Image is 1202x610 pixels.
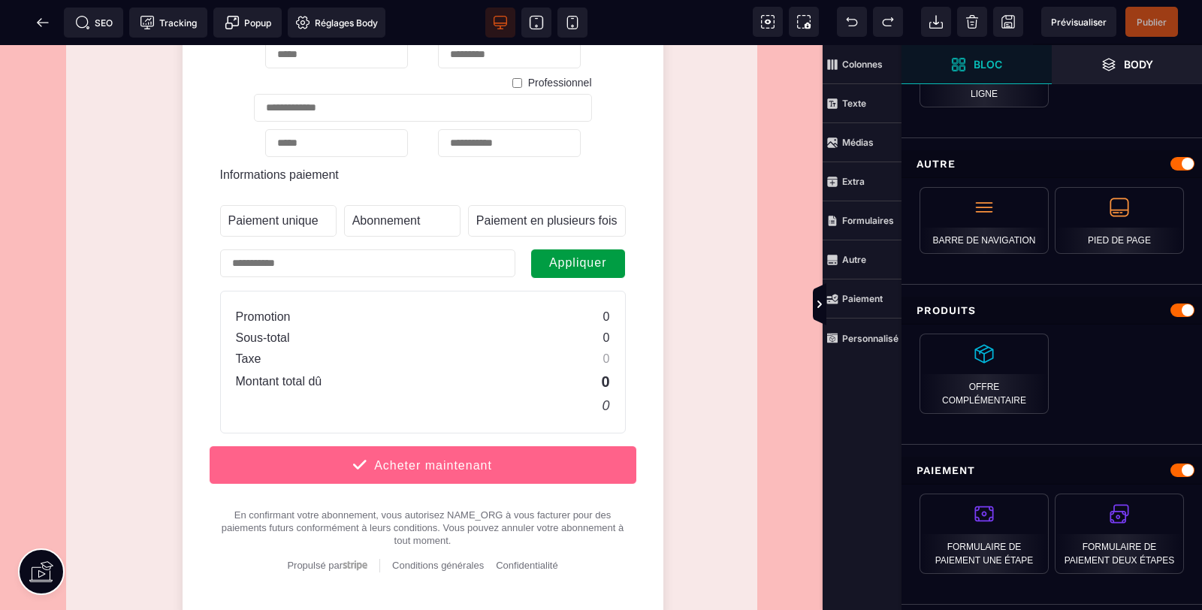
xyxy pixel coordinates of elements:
text: Abonnement [352,169,421,183]
strong: Bloc [974,59,1002,70]
span: Propulsé par [287,515,343,526]
strong: Autre [842,254,866,265]
div: Offre complémentaire [920,334,1049,414]
a: Confidentialité [496,515,557,526]
text: 0 [603,265,610,279]
span: Retour [28,8,58,38]
strong: Body [1124,59,1153,70]
strong: Extra [842,176,865,187]
span: Capture d'écran [789,7,819,37]
div: Autre [901,150,1202,178]
span: Prévisualiser [1051,17,1107,28]
text: Taxe [236,307,261,321]
strong: Paiement [842,293,883,304]
strong: Colonnes [842,59,883,70]
span: Voir bureau [485,8,515,38]
text: 0 [603,307,610,321]
span: Importer [921,7,951,37]
label: Informations paiement [220,123,339,136]
div: Pied de page [1055,187,1184,254]
button: Appliquer [530,204,626,234]
text: Promotion [236,265,291,279]
div: Barre de navigation [920,187,1049,254]
span: Popup [225,15,271,30]
span: Rétablir [873,7,903,37]
span: Défaire [837,7,867,37]
text: Sous-total [236,286,290,300]
span: Voir mobile [557,8,587,38]
span: SEO [75,15,113,30]
span: Formulaires [823,201,901,240]
span: Enregistrer [993,7,1023,37]
span: Créer une alerte modale [213,8,282,38]
span: Paiement [823,279,901,319]
span: Extra [823,162,901,201]
span: Métadata SEO [64,8,123,38]
text: 0 [602,353,609,369]
text: 0 [603,286,610,300]
span: Voir les composants [753,7,783,37]
div: Paiement [901,457,1202,485]
text: 0 [601,328,609,346]
span: Publier [1137,17,1167,28]
span: Personnalisé [823,319,901,358]
span: Code de suivi [129,8,207,38]
div: En confirmant votre abonnement, vous autorisez NAME_ORG à vous facturer pour des paiements futurs... [209,464,637,502]
text: Paiement en plusieurs fois [476,169,618,183]
label: Professionnel [528,32,592,44]
span: Favicon [288,8,385,38]
span: Voir tablette [521,8,551,38]
strong: Formulaires [842,215,894,226]
span: Colonnes [823,45,901,84]
span: Nettoyage [957,7,987,37]
a: Conditions générales [392,515,484,526]
span: Enregistrer le contenu [1125,7,1178,37]
span: Réglages Body [295,15,378,30]
span: Afficher les vues [901,282,917,328]
div: Produits [901,297,1202,325]
span: Médias [823,123,901,162]
a: Propulsé par [287,515,367,527]
text: Montant total dû [236,330,322,343]
span: Texte [823,84,901,123]
span: Aperçu [1041,7,1116,37]
span: Autre [823,240,901,279]
strong: Personnalisé [842,333,898,344]
div: Formulaire de paiement deux étapes [1055,494,1184,574]
strong: Médias [842,137,874,148]
button: Acheter maintenant [209,400,637,439]
span: Ouvrir les calques [1052,45,1202,84]
span: Ouvrir les blocs [901,45,1052,84]
text: Paiement unique [228,169,319,183]
strong: Texte [842,98,866,109]
div: Formulaire de paiement une étape [920,494,1049,574]
span: Tracking [140,15,197,30]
